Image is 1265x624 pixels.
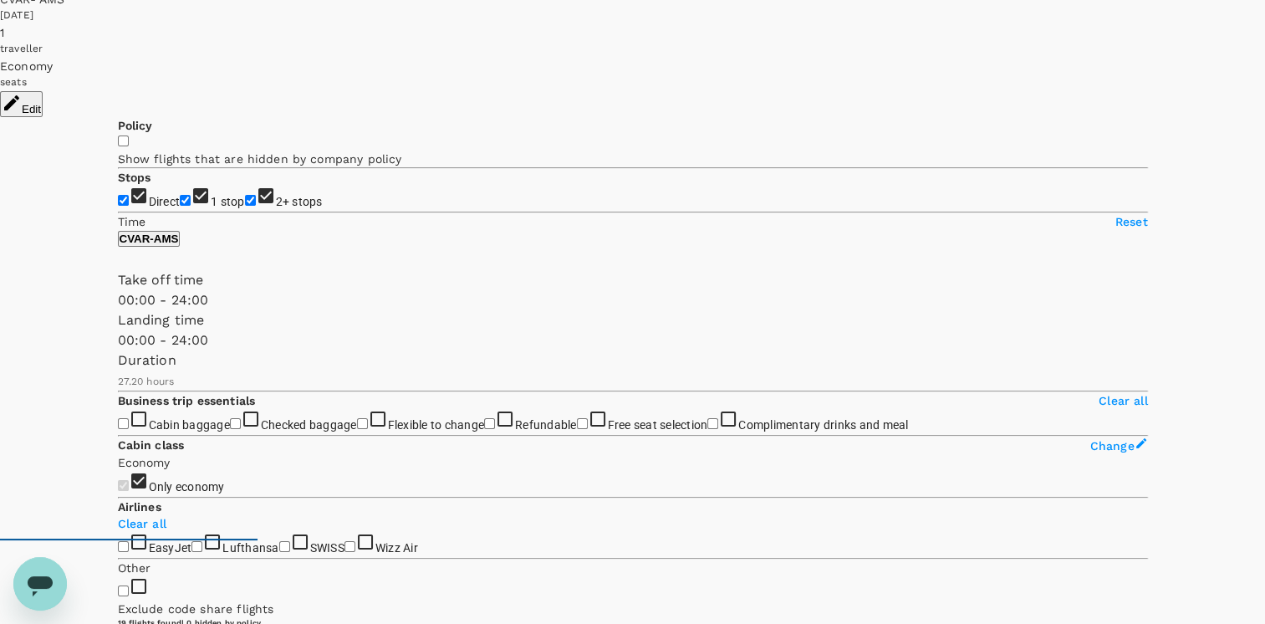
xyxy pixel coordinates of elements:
[118,480,129,491] input: Only economy
[276,195,323,208] span: 2+ stops
[707,418,718,429] input: Complimentary drinks and meal
[118,418,129,429] input: Cabin baggage
[738,418,908,432] span: Complimentary drinks and meal
[13,557,67,611] iframe: Button to launch messaging window
[310,541,344,555] span: SWISS
[230,418,241,429] input: Checked baggage
[515,418,577,432] span: Refundable
[149,418,230,432] span: Cabin baggage
[1115,213,1148,230] p: Reset
[211,195,245,208] span: 1 stop
[180,195,191,206] input: 1 stop
[245,195,256,206] input: 2+ stops
[608,418,708,432] span: Free seat selection
[344,541,355,552] input: Wizz Air
[577,418,588,429] input: Free seat selection
[149,541,192,555] span: EasyJet
[118,541,129,552] input: EasyJet
[118,376,175,387] span: 27.20 hours
[222,541,278,555] span: Lufthansa
[118,500,161,514] strong: Airlines
[279,541,290,552] input: SWISS
[388,418,485,432] span: Flexible to change
[118,350,1148,371] p: Duration
[118,586,129,596] input: Exclude code share flights
[149,195,181,208] span: Direct
[118,310,1148,330] p: Landing time
[120,233,179,245] p: CVAR - AMS
[375,541,418,555] span: Wizz Air
[357,418,368,429] input: Flexible to change
[118,394,256,407] strong: Business trip essentials
[118,117,1148,134] p: Policy
[1099,392,1147,409] p: Clear all
[118,454,1148,471] p: Economy
[118,601,1148,617] p: Exclude code share flights
[118,195,129,206] input: Direct
[118,560,1148,576] p: Other
[1090,439,1135,453] span: Change
[191,541,202,552] input: Lufthansa
[118,438,185,452] strong: Cabin class
[149,480,225,494] span: Only economy
[484,418,495,429] input: Refundable
[118,171,151,184] strong: Stops
[118,332,209,348] span: 00:00 - 24:00
[118,515,1148,532] p: Clear all
[261,418,357,432] span: Checked baggage
[118,151,1148,167] p: Show flights that are hidden by company policy
[118,292,209,308] span: 00:00 - 24:00
[118,270,1148,290] p: Take off time
[118,213,146,230] p: Time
